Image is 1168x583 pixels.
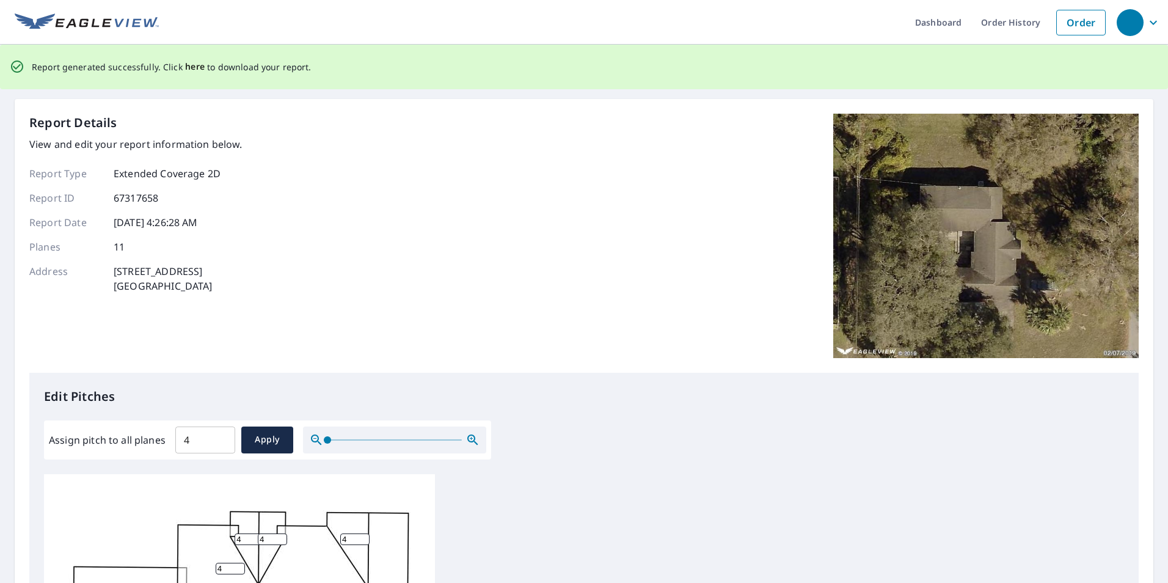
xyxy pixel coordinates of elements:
[185,59,205,75] button: here
[44,387,1124,406] p: Edit Pitches
[29,166,103,181] p: Report Type
[241,427,293,453] button: Apply
[49,433,166,447] label: Assign pitch to all planes
[29,191,103,205] p: Report ID
[29,240,103,254] p: Planes
[29,114,117,132] p: Report Details
[251,432,283,447] span: Apply
[175,423,235,457] input: 00.0
[114,166,221,181] p: Extended Coverage 2D
[114,264,213,293] p: [STREET_ADDRESS] [GEOGRAPHIC_DATA]
[114,240,125,254] p: 11
[32,59,312,75] p: Report generated successfully. Click to download your report.
[29,215,103,230] p: Report Date
[833,114,1139,358] img: Top image
[29,137,243,152] p: View and edit your report information below.
[114,215,198,230] p: [DATE] 4:26:28 AM
[1056,10,1106,35] a: Order
[114,191,158,205] p: 67317658
[29,264,103,293] p: Address
[15,13,159,32] img: EV Logo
